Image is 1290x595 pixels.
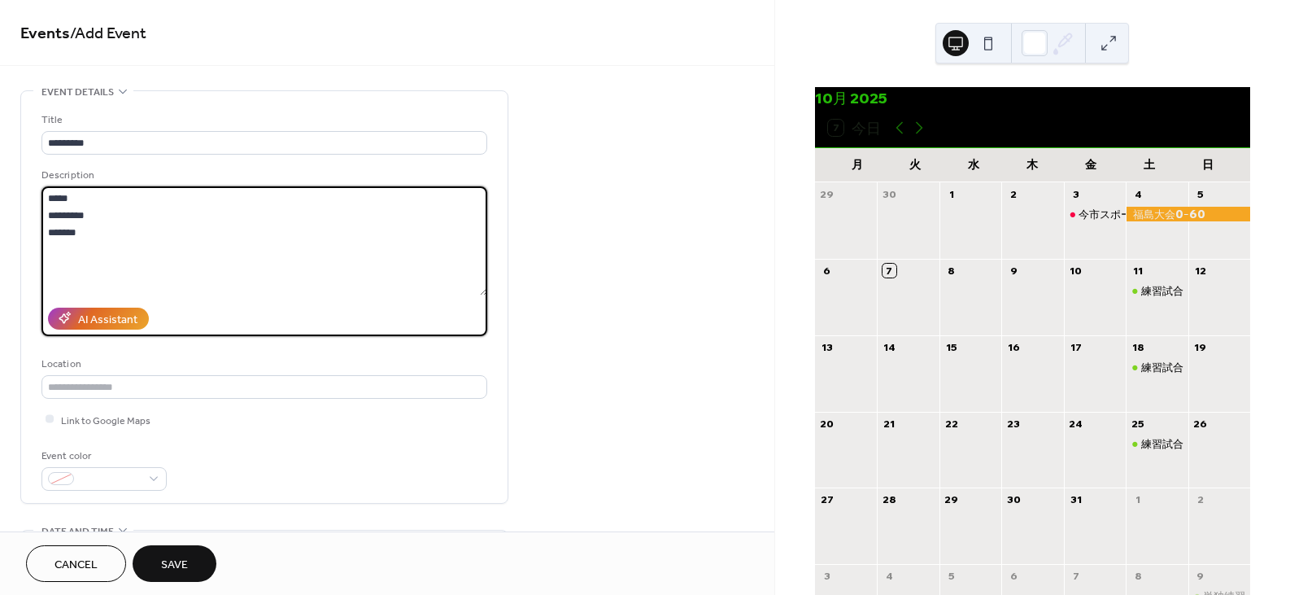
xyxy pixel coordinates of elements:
[944,148,1003,182] div: 水
[1131,493,1145,507] div: 1
[1193,264,1207,278] div: 12
[78,311,137,328] div: AI Assistant
[944,187,958,201] div: 1
[1003,148,1061,182] div: 木
[1131,417,1145,431] div: 25
[1007,187,1021,201] div: 2
[883,264,896,278] div: 7
[1141,436,1183,451] div: 練習試合
[883,570,896,584] div: 4
[1069,340,1083,354] div: 17
[1131,340,1145,354] div: 18
[820,187,834,201] div: 29
[944,570,958,584] div: 5
[1007,570,1021,584] div: 6
[1007,340,1021,354] div: 16
[1120,148,1179,182] div: 土
[41,448,163,465] div: Event color
[820,493,834,507] div: 27
[820,264,834,278] div: 6
[828,148,887,182] div: 月
[820,340,834,354] div: 13
[41,84,114,101] span: Event details
[161,557,188,574] span: Save
[1007,417,1021,431] div: 23
[1126,283,1188,298] div: 練習試合
[26,545,126,582] button: Cancel
[41,356,484,373] div: Location
[41,112,484,129] div: Title
[820,417,834,431] div: 20
[1193,187,1207,201] div: 5
[1193,417,1207,431] div: 26
[54,557,98,574] span: Cancel
[1131,187,1145,201] div: 4
[815,87,1250,108] div: 10月 2025
[1007,493,1021,507] div: 30
[70,18,146,50] span: / Add Event
[1126,436,1188,451] div: 練習試合
[41,523,114,540] span: Date and time
[883,493,896,507] div: 28
[944,417,958,431] div: 22
[48,308,149,330] button: AI Assistant
[1141,360,1183,374] div: 練習試合
[1069,570,1083,584] div: 7
[20,18,70,50] a: Events
[133,545,216,582] button: Save
[1126,207,1250,221] div: 福島大会0ｰ60
[61,412,150,429] span: Link to Google Maps
[883,417,896,431] div: 21
[1069,187,1083,201] div: 3
[1079,207,1227,221] div: 今市スポーツセンター調整会議
[1131,570,1145,584] div: 8
[944,493,958,507] div: 29
[1131,264,1145,278] div: 11
[1069,417,1083,431] div: 24
[944,340,958,354] div: 15
[887,148,945,182] div: 火
[883,340,896,354] div: 14
[820,570,834,584] div: 3
[1179,148,1237,182] div: 日
[1069,264,1083,278] div: 10
[1193,340,1207,354] div: 19
[1061,148,1120,182] div: 金
[1141,283,1183,298] div: 練習試合
[944,264,958,278] div: 8
[1193,570,1207,584] div: 9
[1007,264,1021,278] div: 9
[883,187,896,201] div: 30
[1069,493,1083,507] div: 31
[1193,493,1207,507] div: 2
[41,167,484,184] div: Description
[1126,360,1188,374] div: 練習試合
[1064,207,1126,221] div: 今市スポーツセンター調整会議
